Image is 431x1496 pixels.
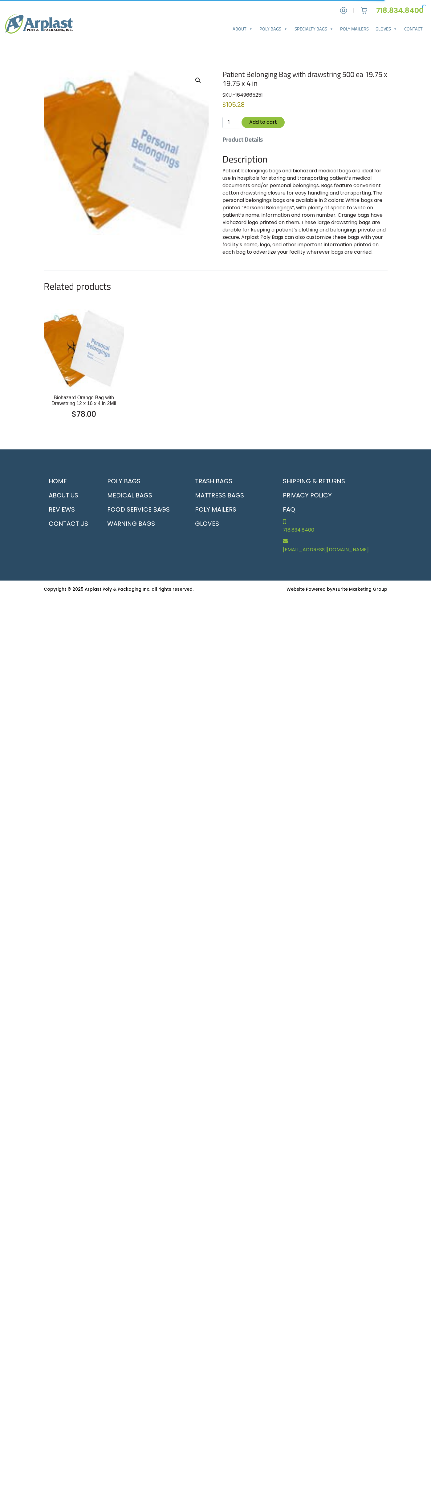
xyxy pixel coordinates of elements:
span: | [353,7,355,14]
img: logo [5,14,73,34]
h2: Biohazard Orange Bag with Drawstring 12 x 16 x 4 in 2Mil [49,395,119,406]
button: Add to cart [242,117,285,128]
bdi: 105.28 [222,100,245,109]
a: Privacy Policy [278,488,388,502]
a: Poly Bags [256,23,291,35]
a: About Us [44,488,95,502]
a: Poly Bags [102,474,183,488]
a: Poly Mailers [190,502,270,517]
a: Trash Bags [190,474,270,488]
a: Warning Bags [102,517,183,531]
a: Medical Bags [102,488,183,502]
a: Contact Us [44,517,95,531]
a: Mattress Bags [190,488,270,502]
a: Gloves [190,517,270,531]
h2: Related products [44,281,388,292]
a: Reviews [44,502,95,517]
a: About [229,23,256,35]
input: Qty [222,117,240,128]
a: 718.834.8400 [376,5,426,15]
a: Food Service Bags [102,502,183,517]
a: 718.834.8400 [278,517,388,536]
h5: Product Details [222,136,388,143]
a: Contact [401,23,426,35]
a: Biohazard Orange Bag with Drawstring 12 x 16 x 4 in 2Mil $78.00 [49,395,119,420]
span: $ [222,100,226,109]
p: Patient belongings bags and biohazard medical bags are ideal for use in hospitals for storing and... [222,167,388,256]
small: Copyright © 2025 Arplast Poly & Packaging Inc, all rights reserved. [44,586,193,592]
h2: Description [222,154,388,165]
a: Gloves [372,23,401,35]
a: [EMAIL_ADDRESS][DOMAIN_NAME] [278,536,388,556]
img: Biohazard Orange Bag with Drawstring 12 x 16 x 4 in 2Mil [44,309,124,390]
a: Specialty Bags [291,23,337,35]
span: $ [72,409,76,419]
small: Website Powered by [287,586,387,592]
bdi: 78.00 [72,409,96,419]
a: FAQ [278,502,388,517]
h1: Patient Belonging Bag with drawstring 500 ea 19.75 x 19.75 x 4 in [222,70,388,88]
span: -1649665251 [233,91,263,99]
a: View full-screen image gallery [193,75,204,86]
a: Home [44,474,95,488]
a: Shipping & Returns [278,474,388,488]
a: Poly Mailers [337,23,372,35]
a: Azurite Marketing Group [332,586,387,592]
img: Patient Belonging Bag with drawstring 500 ea 19.75 x 19.75 x 4 in [44,70,209,235]
span: SKU: [222,91,263,99]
